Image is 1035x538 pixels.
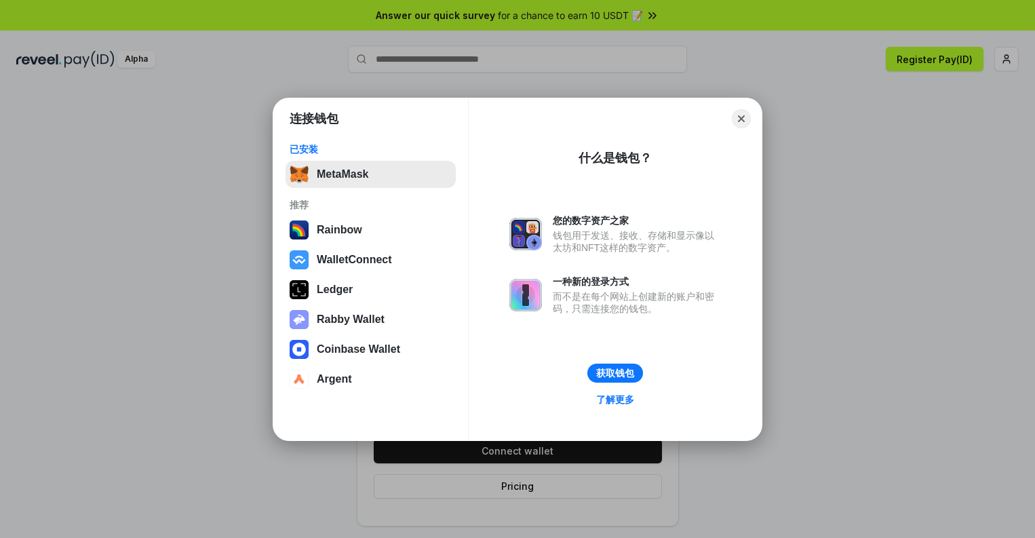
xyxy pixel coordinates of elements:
div: Ledger [317,284,353,296]
div: 钱包用于发送、接收、存储和显示像以太坊和NFT这样的数字资产。 [553,229,721,254]
button: Coinbase Wallet [286,336,456,363]
img: svg+xml,%3Csvg%20fill%3D%22none%22%20height%3D%2233%22%20viewBox%3D%220%200%2035%2033%22%20width%... [290,165,309,184]
button: WalletConnect [286,246,456,273]
button: MetaMask [286,161,456,188]
div: 什么是钱包？ [579,150,652,166]
img: svg+xml,%3Csvg%20width%3D%2228%22%20height%3D%2228%22%20viewBox%3D%220%200%2028%2028%22%20fill%3D... [290,370,309,389]
button: Rabby Wallet [286,306,456,333]
button: Rainbow [286,216,456,244]
img: svg+xml,%3Csvg%20width%3D%2228%22%20height%3D%2228%22%20viewBox%3D%220%200%2028%2028%22%20fill%3D... [290,250,309,269]
img: svg+xml,%3Csvg%20xmlns%3D%22http%3A%2F%2Fwww.w3.org%2F2000%2Fsvg%22%20fill%3D%22none%22%20viewBox... [290,310,309,329]
h1: 连接钱包 [290,111,338,127]
button: 获取钱包 [587,364,643,383]
button: Argent [286,366,456,393]
div: 已安装 [290,143,452,155]
img: svg+xml,%3Csvg%20xmlns%3D%22http%3A%2F%2Fwww.w3.org%2F2000%2Fsvg%22%20fill%3D%22none%22%20viewBox... [509,279,542,311]
div: 获取钱包 [596,367,634,379]
img: svg+xml,%3Csvg%20width%3D%22120%22%20height%3D%22120%22%20viewBox%3D%220%200%20120%20120%22%20fil... [290,220,309,239]
img: svg+xml,%3Csvg%20xmlns%3D%22http%3A%2F%2Fwww.w3.org%2F2000%2Fsvg%22%20fill%3D%22none%22%20viewBox... [509,218,542,250]
div: MetaMask [317,168,368,180]
div: 推荐 [290,199,452,211]
div: 了解更多 [596,393,634,406]
button: Close [732,109,751,128]
div: WalletConnect [317,254,392,266]
div: Argent [317,373,352,385]
img: svg+xml,%3Csvg%20width%3D%2228%22%20height%3D%2228%22%20viewBox%3D%220%200%2028%2028%22%20fill%3D... [290,340,309,359]
div: Coinbase Wallet [317,343,400,356]
button: Ledger [286,276,456,303]
div: 一种新的登录方式 [553,275,721,288]
div: Rainbow [317,224,362,236]
div: 您的数字资产之家 [553,214,721,227]
img: svg+xml,%3Csvg%20xmlns%3D%22http%3A%2F%2Fwww.w3.org%2F2000%2Fsvg%22%20width%3D%2228%22%20height%3... [290,280,309,299]
a: 了解更多 [588,391,642,408]
div: 而不是在每个网站上创建新的账户和密码，只需连接您的钱包。 [553,290,721,315]
div: Rabby Wallet [317,313,385,326]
